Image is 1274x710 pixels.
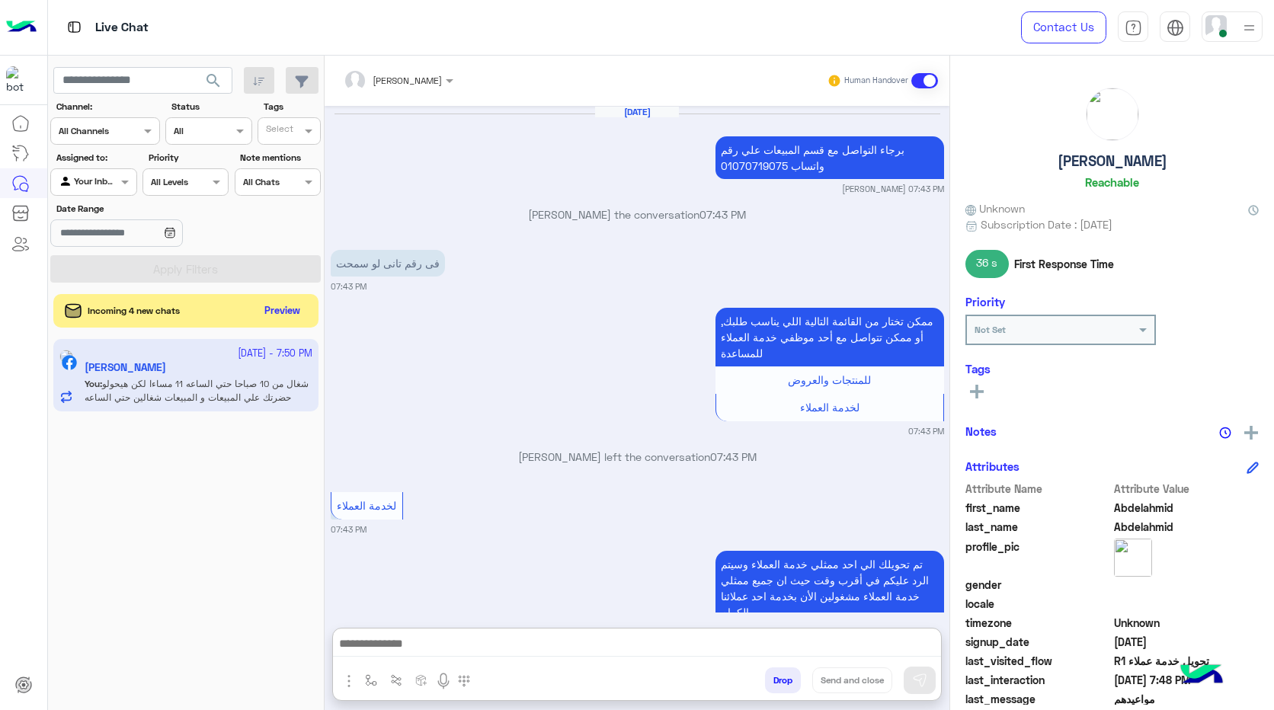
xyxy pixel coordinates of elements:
[842,183,944,195] small: [PERSON_NAME] 07:43 PM
[1114,653,1260,669] span: تحويل خدمة عملاء R1
[965,519,1111,535] span: last_name
[6,66,34,94] img: 322208621163248
[337,499,396,512] span: لخدمة العملاء
[965,672,1111,688] span: last_interaction
[1219,427,1231,439] img: notes
[1167,19,1184,37] img: tab
[415,674,427,686] img: create order
[1114,615,1260,631] span: Unknown
[6,11,37,43] img: Logo
[1085,175,1139,189] h6: Reachable
[195,67,232,100] button: search
[1114,539,1152,577] img: picture
[390,674,402,686] img: Trigger scenario
[434,672,453,690] img: send voice note
[975,324,1006,335] b: Not Set
[595,107,679,117] h6: [DATE]
[1118,11,1148,43] a: tab
[365,674,377,686] img: select flow
[965,691,1111,707] span: last_message
[264,100,319,114] label: Tags
[56,151,135,165] label: Assigned to:
[240,151,318,165] label: Note mentions
[1087,88,1138,140] img: picture
[965,615,1111,631] span: timezone
[1058,152,1167,170] h5: [PERSON_NAME]
[204,72,222,90] span: search
[965,362,1259,376] h6: Tags
[788,373,871,386] span: للمنتجات والعروض
[359,667,384,692] button: select flow
[95,18,149,38] p: Live Chat
[1114,672,1260,688] span: 2025-09-19T16:48:34.171Z
[88,304,180,318] span: Incoming 4 new chats
[1125,19,1142,37] img: tab
[965,481,1111,497] span: Attribute Name
[1014,256,1114,272] span: First Response Time
[384,667,409,692] button: Trigger scenario
[331,280,367,293] small: 07:43 PM
[458,675,470,687] img: make a call
[812,667,892,693] button: Send and close
[1175,649,1228,702] img: hulul-logo.png
[965,424,997,438] h6: Notes
[715,136,944,179] p: 19/9/2025, 7:43 PM
[56,100,158,114] label: Channel:
[965,634,1111,650] span: signup_date
[409,667,434,692] button: create order
[331,523,367,536] small: 07:43 PM
[65,18,84,37] img: tab
[765,667,801,693] button: Drop
[1240,18,1259,37] img: profile
[965,596,1111,612] span: locale
[1114,596,1260,612] span: null
[1114,519,1260,535] span: Abdelahmid
[56,202,227,216] label: Date Range
[1244,426,1258,440] img: add
[1021,11,1106,43] a: Contact Us
[331,449,944,465] p: [PERSON_NAME] left the conversation
[908,425,944,437] small: 07:43 PM
[965,459,1020,473] h6: Attributes
[171,100,250,114] label: Status
[800,401,859,414] span: لخدمة العملاء
[965,250,1009,277] span: 36 s
[331,250,445,277] p: 19/9/2025, 7:43 PM
[258,300,307,322] button: Preview
[1114,691,1260,707] span: مواعيدهم
[1114,634,1260,650] span: 2024-09-27T15:17:43.378Z
[965,500,1111,516] span: first_name
[912,673,927,688] img: send message
[264,122,293,139] div: Select
[715,551,944,625] p: 19/9/2025, 7:43 PM
[1114,481,1260,497] span: Attribute Value
[331,206,944,222] p: [PERSON_NAME] the conversation
[373,75,442,86] span: [PERSON_NAME]
[965,653,1111,669] span: last_visited_flow
[844,75,908,87] small: Human Handover
[1114,577,1260,593] span: null
[965,200,1025,216] span: Unknown
[1114,500,1260,516] span: Abdelahmid
[965,577,1111,593] span: gender
[340,672,358,690] img: send attachment
[715,308,944,366] p: 19/9/2025, 7:43 PM
[699,208,746,221] span: 07:43 PM
[149,151,227,165] label: Priority
[1205,15,1227,37] img: userImage
[50,255,321,283] button: Apply Filters
[710,450,757,463] span: 07:43 PM
[965,539,1111,574] span: profile_pic
[965,295,1005,309] h6: Priority
[981,216,1112,232] span: Subscription Date : [DATE]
